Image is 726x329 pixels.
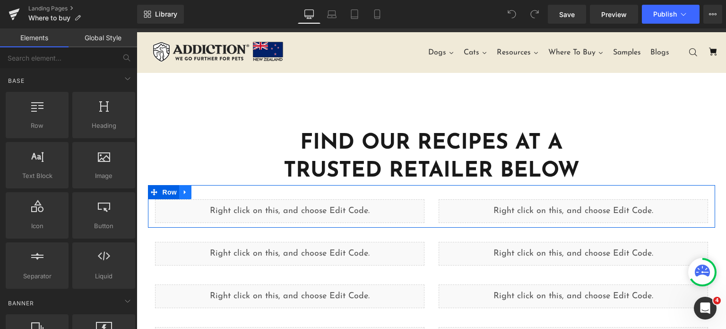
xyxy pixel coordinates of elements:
[703,5,722,24] button: More
[343,5,366,24] a: Tablet
[559,9,575,19] span: Save
[75,171,132,181] span: Image
[28,14,70,22] span: Where to buy
[7,299,35,308] span: Banner
[9,271,66,281] span: Separator
[155,10,177,18] span: Library
[69,28,137,47] a: Global Style
[75,221,132,231] span: Button
[75,121,132,131] span: Heading
[292,19,310,29] span: Dogs
[9,121,66,131] span: Row
[322,12,355,36] a: Cats
[298,5,320,24] a: Desktop
[7,76,26,85] span: Base
[412,19,459,29] span: Where To Buy
[509,12,537,36] a: Blogs
[476,19,504,29] span: Samples
[653,10,677,18] span: Publish
[713,297,721,304] span: 4
[642,5,700,24] button: Publish
[287,12,322,36] a: Dogs
[9,171,66,181] span: Text Block
[137,5,184,24] a: New Library
[366,5,389,24] a: Mobile
[43,157,55,171] a: Expand / Collapse
[75,271,132,281] span: Liquid
[514,19,533,29] span: Blogs
[472,12,509,36] a: Samples
[694,297,717,320] iframe: Intercom live chat
[9,221,66,231] span: Icon
[28,5,137,12] a: Landing Pages
[355,12,407,36] a: Resources
[327,19,343,29] span: Cats
[601,9,627,19] span: Preview
[320,5,343,24] a: Laptop
[24,157,43,171] span: Row
[590,5,638,24] a: Preview
[360,19,394,29] span: Resources
[502,5,521,24] button: Undo
[525,5,544,24] button: Redo
[407,12,472,36] a: Where To Buy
